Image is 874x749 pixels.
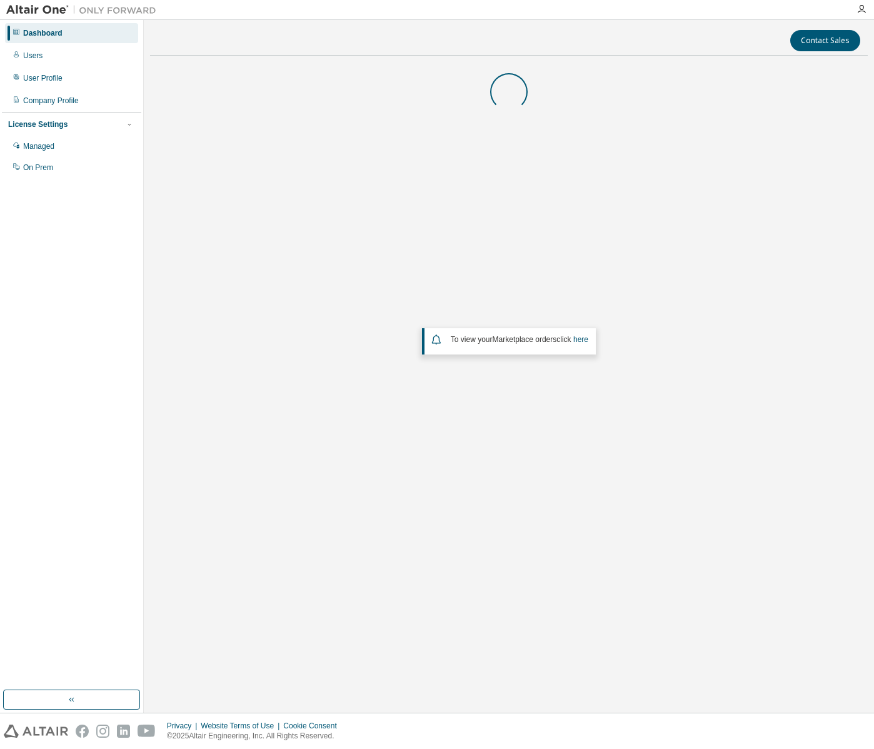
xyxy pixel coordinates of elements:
[23,51,43,61] div: Users
[23,163,53,173] div: On Prem
[283,721,344,731] div: Cookie Consent
[201,721,283,731] div: Website Terms of Use
[23,141,54,151] div: Managed
[573,335,588,344] a: here
[4,725,68,738] img: altair_logo.svg
[76,725,89,738] img: facebook.svg
[167,731,344,741] p: © 2025 Altair Engineering, Inc. All Rights Reserved.
[23,73,63,83] div: User Profile
[138,725,156,738] img: youtube.svg
[23,28,63,38] div: Dashboard
[6,4,163,16] img: Altair One
[451,335,588,344] span: To view your click
[167,721,201,731] div: Privacy
[8,119,68,129] div: License Settings
[96,725,109,738] img: instagram.svg
[493,335,557,344] em: Marketplace orders
[23,96,79,106] div: Company Profile
[790,30,860,51] button: Contact Sales
[117,725,130,738] img: linkedin.svg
